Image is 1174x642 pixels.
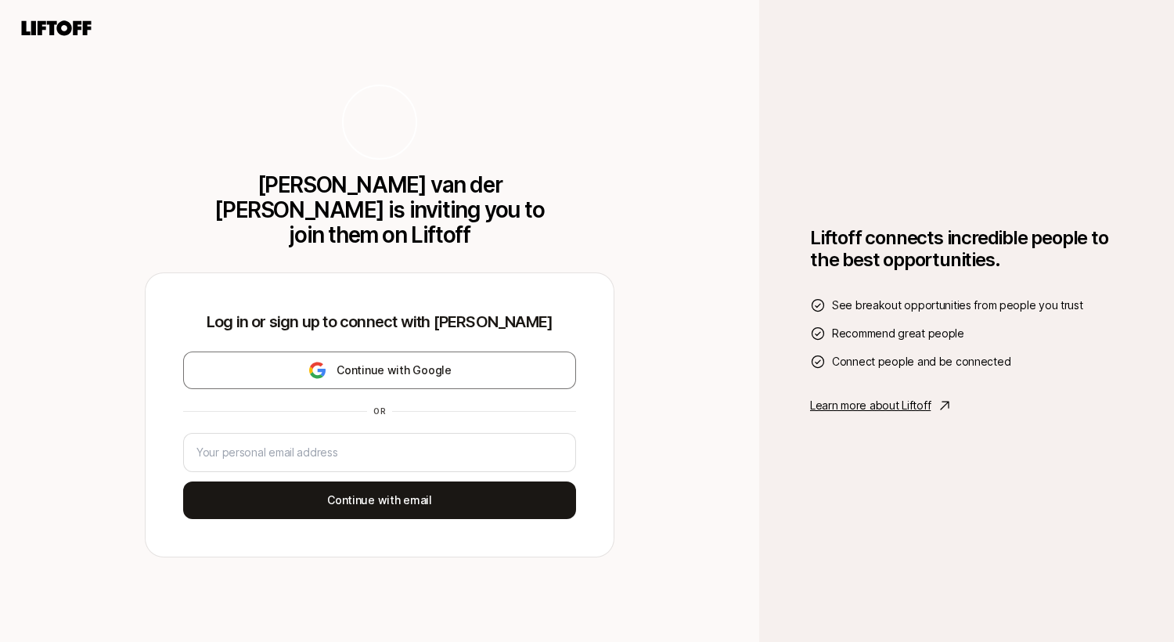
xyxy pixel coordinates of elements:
[308,361,327,380] img: google-logo
[367,405,392,417] div: or
[810,396,1123,415] a: Learn more about Liftoff
[196,443,563,462] input: Your personal email address
[810,396,931,415] p: Learn more about Liftoff
[210,172,549,247] p: [PERSON_NAME] van der [PERSON_NAME] is inviting you to join them on Liftoff
[183,352,576,389] button: Continue with Google
[832,352,1010,371] span: Connect people and be connected
[183,311,576,333] p: Log in or sign up to connect with [PERSON_NAME]
[183,481,576,519] button: Continue with email
[832,296,1083,315] span: See breakout opportunities from people you trust
[832,324,964,343] span: Recommend great people
[810,227,1123,271] h1: Liftoff connects incredible people to the best opportunities.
